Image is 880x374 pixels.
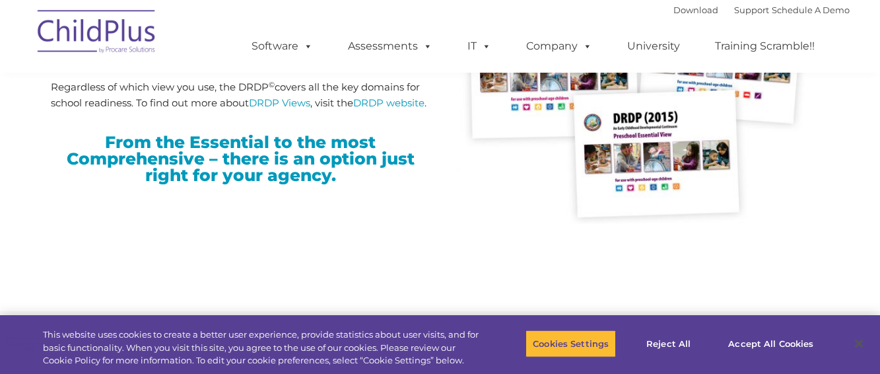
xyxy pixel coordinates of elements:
a: Assessments [335,33,446,59]
a: University [614,33,693,59]
a: IT [454,33,504,59]
div: This website uses cookies to create a better user experience, provide statistics about user visit... [43,328,484,367]
img: ChildPlus by Procare Solutions [31,1,163,67]
a: Download [673,5,718,15]
span: From the Essential to the most Comprehensive – there is an option just right for your agency. [67,132,415,185]
button: Accept All Cookies [721,330,821,357]
button: Cookies Settings [525,330,616,357]
a: DRDP website [353,96,424,109]
button: Reject All [627,330,710,357]
a: Support [734,5,769,15]
font: | [673,5,850,15]
a: Company [513,33,605,59]
a: Software [238,33,326,59]
a: Schedule A Demo [772,5,850,15]
button: Close [844,329,873,358]
a: Training Scramble!! [702,33,828,59]
sup: © [269,80,275,89]
p: Regardless of which view you use, the DRDP covers all the key domains for school readiness. To fi... [51,79,430,111]
a: DRDP Views [249,96,310,109]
